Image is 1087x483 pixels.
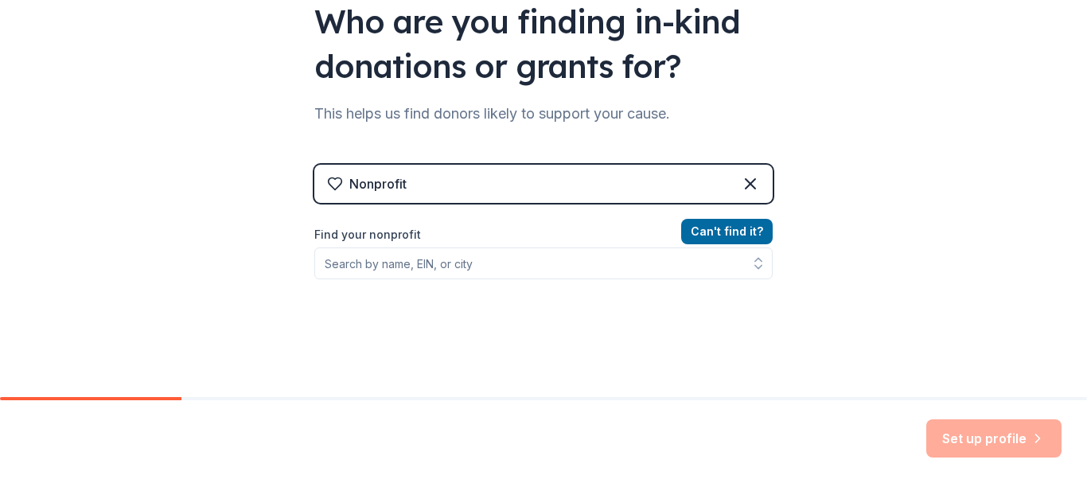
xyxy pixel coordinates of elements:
label: Find your nonprofit [314,225,773,244]
input: Search by name, EIN, or city [314,247,773,279]
div: This helps us find donors likely to support your cause. [314,101,773,127]
button: Can't find it? [681,219,773,244]
div: Nonprofit [349,174,407,193]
